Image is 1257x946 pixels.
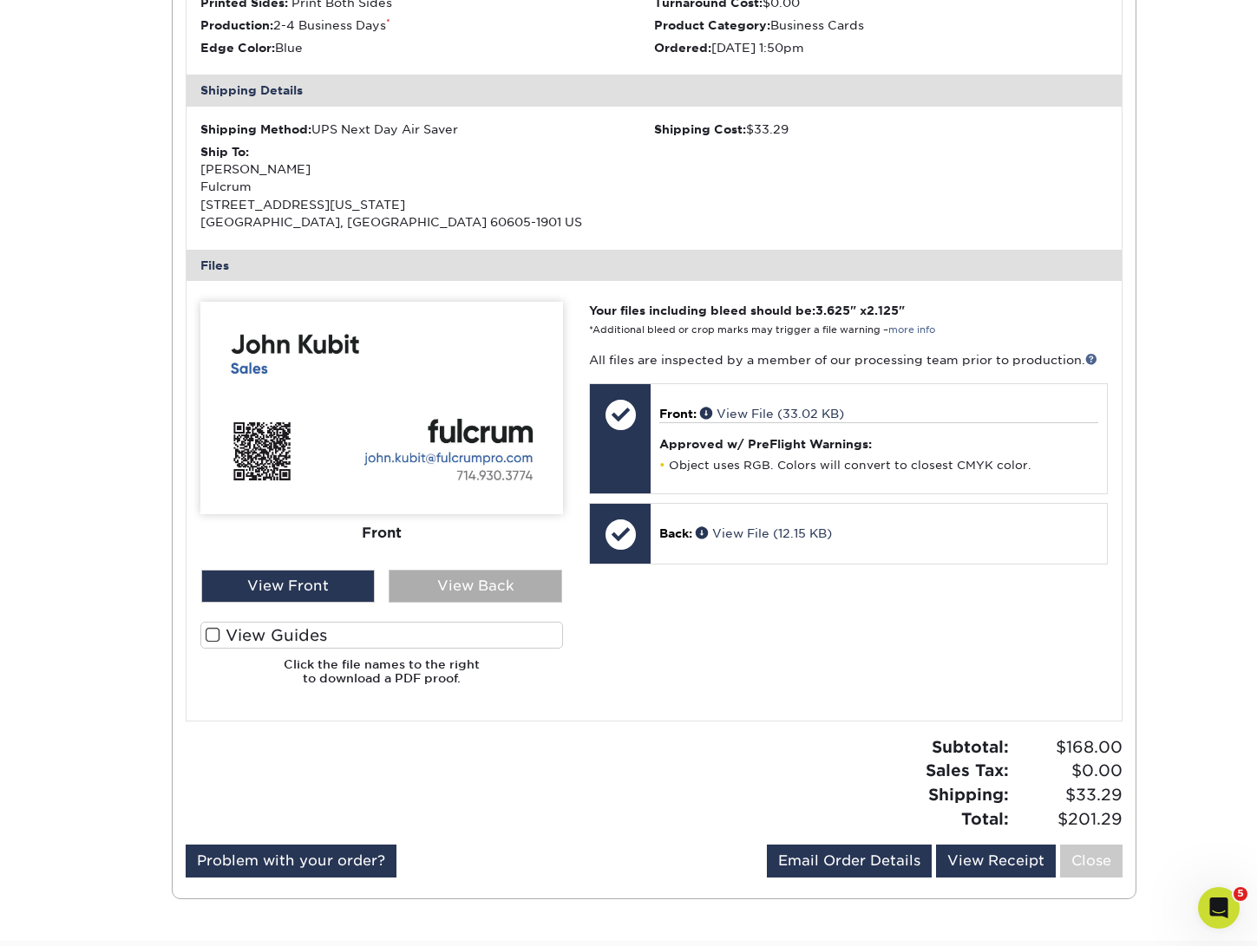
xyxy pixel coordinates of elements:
a: Problem with your order? [186,845,396,877]
li: 2-4 Business Days [200,16,654,34]
span: Front: [659,407,697,421]
div: Shipping Details [187,75,1122,106]
strong: Production: [200,18,273,32]
strong: Shipping: [928,785,1009,804]
strong: Your files including bleed should be: " x " [589,303,905,317]
label: View Guides [200,622,563,649]
li: Blue [200,39,654,56]
span: $168.00 [1014,735,1123,760]
h4: Approved w/ PreFlight Warnings: [659,437,1097,451]
span: $33.29 [1014,783,1123,807]
a: Close [1060,845,1123,877]
strong: Product Category: [654,18,770,32]
div: Files [187,250,1122,281]
div: UPS Next Day Air Saver [200,121,654,138]
a: Email Order Details [767,845,932,877]
div: $33.29 [654,121,1108,138]
small: *Additional bleed or crop marks may trigger a file warning – [589,324,935,336]
h6: Click the file names to the right to download a PDF proof. [200,657,563,700]
div: [PERSON_NAME] Fulcrum [STREET_ADDRESS][US_STATE] [GEOGRAPHIC_DATA], [GEOGRAPHIC_DATA] 60605-1901 US [200,143,654,232]
p: All files are inspected by a member of our processing team prior to production. [589,351,1107,369]
span: $201.29 [1014,807,1123,832]
a: View Receipt [936,845,1056,877]
strong: Edge Color: [200,41,275,55]
strong: Ordered: [654,41,711,55]
span: $0.00 [1014,759,1123,783]
div: Front [200,514,563,552]
a: View File (12.15 KB) [696,526,832,540]
div: View Back [389,570,562,603]
iframe: Intercom live chat [1198,887,1240,929]
strong: Shipping Method: [200,122,311,136]
a: View File (33.02 KB) [700,407,844,421]
strong: Shipping Cost: [654,122,746,136]
span: Back: [659,526,692,540]
li: Object uses RGB. Colors will convert to closest CMYK color. [659,458,1097,473]
strong: Sales Tax: [926,760,1009,780]
strong: Ship To: [200,145,249,159]
li: [DATE] 1:50pm [654,39,1108,56]
span: 3.625 [815,303,850,317]
div: View Front [201,570,375,603]
a: more info [888,324,935,336]
span: 2.125 [867,303,899,317]
span: 5 [1234,887,1247,901]
strong: Total: [961,809,1009,828]
strong: Subtotal: [932,737,1009,756]
li: Business Cards [654,16,1108,34]
iframe: Google Customer Reviews [4,893,147,940]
